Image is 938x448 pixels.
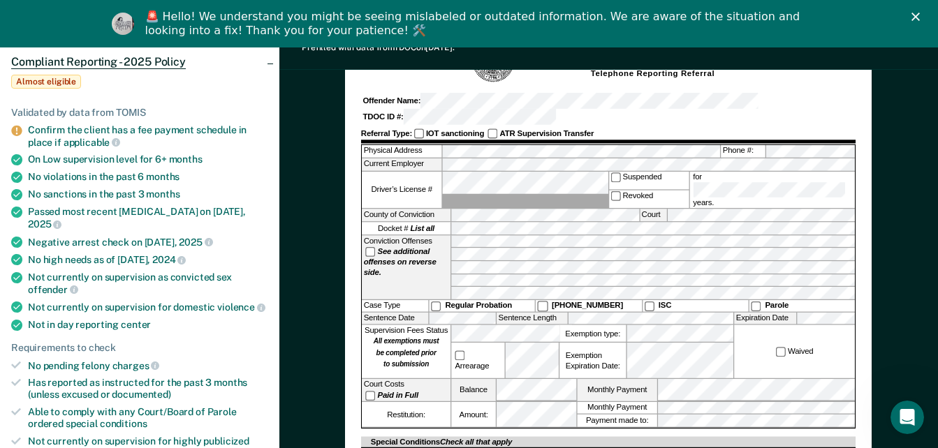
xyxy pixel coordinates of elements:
input: for years. [694,182,846,198]
input: Suspended [610,172,620,182]
strong: Telephone Reporting Referral [591,69,715,78]
label: Driver’s License # [362,172,441,209]
input: Parole [751,301,761,311]
label: Court [640,209,666,221]
span: documented) [112,389,170,400]
span: center [121,319,151,330]
div: Negative arrest check on [DATE], [28,236,268,248]
div: 🚨 Hello! We understand you might be seeing mislabeled or outdated information. We are aware of th... [145,10,805,38]
span: Check all that apply [440,438,512,447]
strong: IOT sanctioning [426,129,484,138]
div: Confirm the client has a fee payment schedule in place if applicable [28,124,268,148]
input: IOT sanctioning [414,129,424,139]
strong: All exemptions must be completed prior to submission [374,338,439,368]
label: for years. [691,172,853,209]
span: offender [28,284,78,295]
strong: TDOC ID #: [363,112,404,121]
label: Revoked [609,191,689,209]
span: Docket # [378,223,434,234]
span: violence [217,301,265,313]
label: Arrearage [453,350,503,371]
div: Not currently on supervision as convicted sex [28,271,268,295]
div: On Low supervision level for 6+ [28,154,268,165]
span: months [146,188,179,200]
div: Supervision Fees Status [362,325,450,378]
strong: See additional offenses on reverse side. [364,247,437,278]
label: Expiration Date [735,312,797,324]
label: Balance [452,379,496,401]
div: Case Type [362,300,428,311]
span: months [146,171,179,182]
input: Waived [776,347,786,357]
strong: ISC [659,301,671,311]
label: County of Conviction [362,209,450,221]
strong: Parole [765,301,789,311]
div: Not currently on supervision for domestic [28,301,268,313]
div: Requirements to check [11,342,268,354]
strong: Paid in Full [378,391,419,400]
strong: Offender Name: [363,96,421,105]
label: Payment made to: [578,415,657,426]
input: ISC [645,301,654,311]
label: Phone #: [721,145,765,157]
input: ATR Supervision Transfer [488,129,498,139]
div: No violations in the past 6 [28,171,268,183]
label: Waived [774,346,815,357]
label: Suspended [609,172,689,190]
input: [PHONE_NUMBER] [538,301,548,311]
label: Monthly Payment [578,379,657,401]
label: Amount: [452,402,496,427]
div: Conviction Offenses [362,235,450,299]
label: Sentence Date [362,312,428,324]
div: Close [911,13,925,21]
label: Exemption type: [559,325,626,342]
strong: ATR Supervision Transfer [500,129,594,138]
div: No sanctions in the past 3 [28,188,268,200]
span: Compliant Reporting - 2025 Policy [11,55,186,69]
span: 2024 [152,254,186,265]
strong: [PHONE_NUMBER] [552,301,623,311]
strong: Referral Type: [361,129,412,138]
strong: List all [411,224,435,233]
label: Physical Address [362,145,441,157]
span: charges [112,360,160,371]
input: Paid in Full [365,391,375,401]
input: Revoked [610,191,620,201]
span: 2025 [28,218,61,230]
iframe: Intercom live chat [891,401,924,434]
div: Has reported as instructed for the past 3 months (unless excused or [28,377,268,401]
div: Court Costs [362,379,450,401]
div: No high needs as of [DATE], [28,253,268,266]
span: 2025 [179,237,212,248]
div: Validated by data from TOMIS [11,107,268,119]
div: Special Conditions [369,437,515,447]
div: Exemption Expiration Date: [559,343,626,378]
img: Profile image for Kim [112,13,134,35]
div: No pending felony [28,359,268,372]
div: Not in day reporting [28,319,268,331]
input: Regular Probation [431,301,441,311]
div: Able to comply with any Court/Board of Parole ordered special [28,406,268,430]
input: See additional offenses on reverse side. [365,247,375,257]
label: Monthly Payment [578,402,657,414]
span: conditions [100,418,147,429]
strong: Regular Probation [446,301,513,311]
div: Passed most recent [MEDICAL_DATA] on [DATE], [28,206,268,230]
label: Current Employer [362,158,441,170]
span: months [169,154,203,165]
div: Restitution: [362,402,450,427]
input: Arrearage [455,350,465,360]
span: Almost eligible [11,75,81,89]
label: Sentence Length [497,312,568,324]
